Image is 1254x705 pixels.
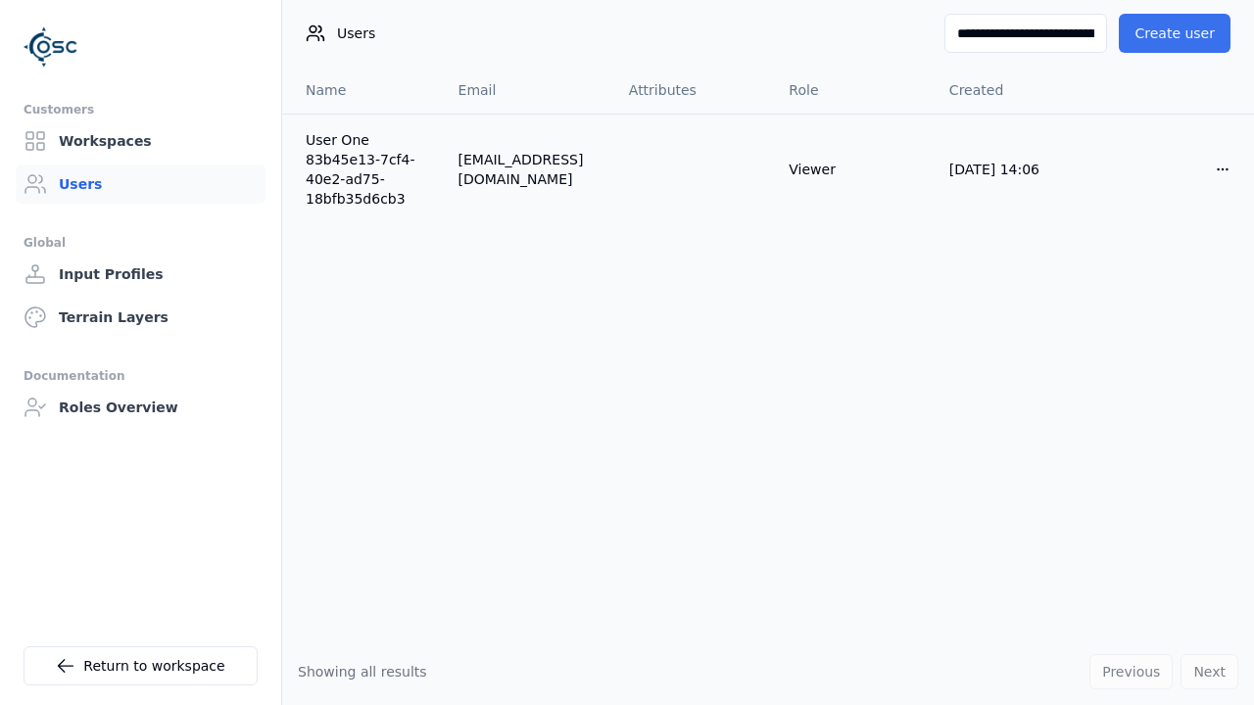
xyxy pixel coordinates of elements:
span: Showing all results [298,664,427,680]
span: Users [337,23,375,43]
div: Viewer [789,160,918,179]
a: Return to workspace [24,646,258,685]
div: [EMAIL_ADDRESS][DOMAIN_NAME] [458,150,598,189]
a: User One 83b45e13-7cf4-40e2-ad75-18bfb35d6cb3 [306,130,427,209]
img: Logo [24,20,78,74]
th: Role [773,67,934,114]
a: Users [16,164,265,204]
div: Global [24,231,258,255]
a: Workspaces [16,121,265,161]
th: Attributes [613,67,774,114]
div: [DATE] 14:06 [949,160,1079,179]
a: Input Profiles [16,255,265,294]
div: Documentation [24,364,258,388]
div: Customers [24,98,258,121]
th: Email [443,67,613,114]
button: Create user [1119,14,1230,53]
a: Roles Overview [16,388,265,427]
th: Created [934,67,1094,114]
a: Terrain Layers [16,298,265,337]
th: Name [282,67,443,114]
